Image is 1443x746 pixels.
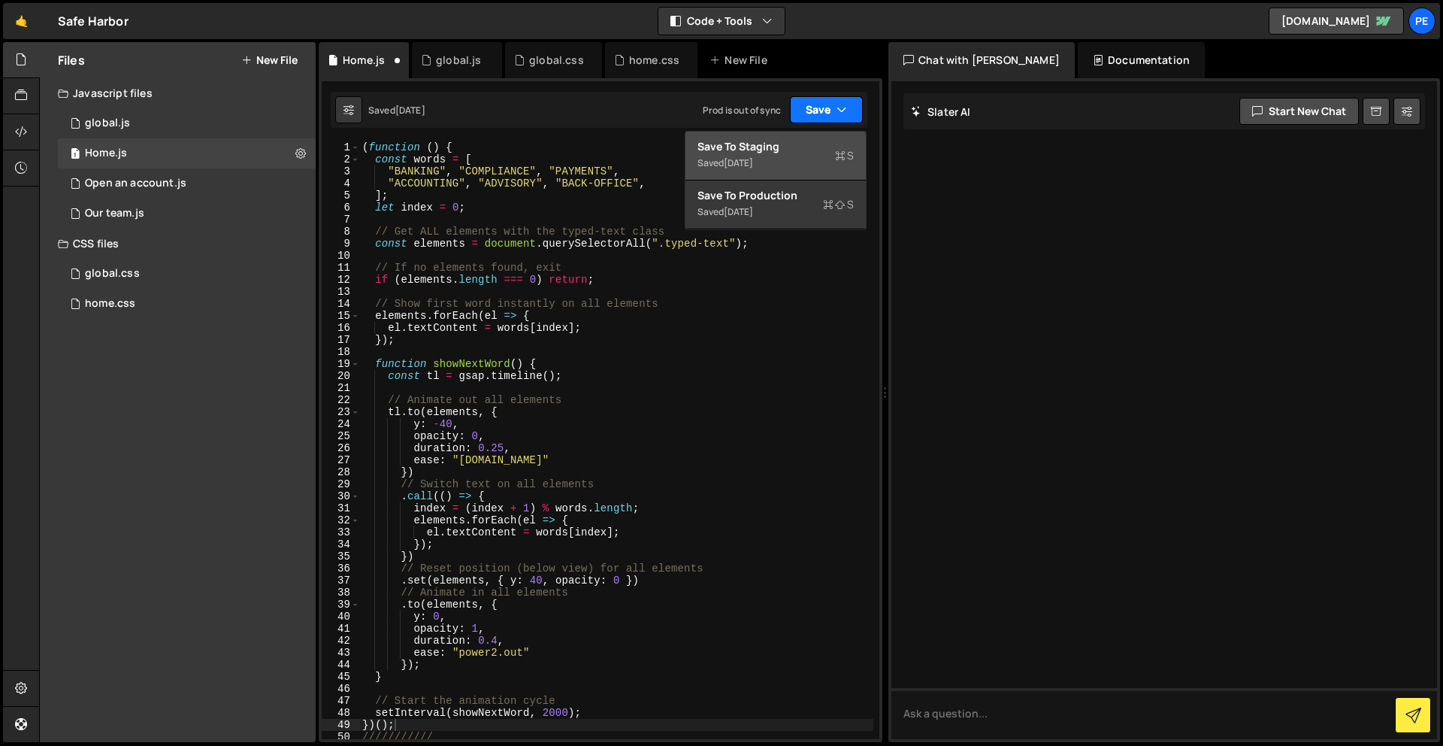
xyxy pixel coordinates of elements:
div: 2 [322,153,360,165]
div: 45 [322,671,360,683]
div: Saved [697,154,854,172]
div: 47 [322,695,360,707]
div: [DATE] [395,104,425,117]
div: global.js [85,117,130,130]
div: 1 [322,141,360,153]
div: 6 [322,202,360,214]
div: 16385/45478.js [58,108,316,138]
div: 12 [322,274,360,286]
div: 4 [322,177,360,190]
div: 39 [322,599,360,611]
div: 16 [322,322,360,334]
div: Our team.js [85,207,144,220]
div: 43 [322,647,360,659]
div: 16385/45328.css [58,259,316,289]
div: 20 [322,370,360,382]
div: 48 [322,707,360,719]
div: 44 [322,659,360,671]
div: 16385/44326.js [58,138,316,168]
div: 24 [322,418,360,430]
div: 18 [322,346,360,358]
div: 16385/45136.js [58,168,316,199]
div: [DATE] [724,205,753,218]
button: Save to StagingS Saved[DATE] [685,132,866,180]
div: Saved [368,104,425,117]
div: Prod is out of sync [703,104,781,117]
div: 5 [322,190,360,202]
div: global.css [85,267,140,281]
button: Save [790,96,863,123]
h2: Files [58,52,85,68]
div: 34 [322,538,360,550]
div: CSS files [40,229,316,259]
div: Safe Harbor [58,12,129,30]
a: Pe [1408,8,1435,35]
div: 41 [322,623,360,635]
div: 32 [322,514,360,526]
div: 10 [322,250,360,262]
div: global.js [436,53,481,68]
div: [DATE] [724,156,753,169]
div: 30 [322,490,360,502]
div: 16385/45146.css [58,289,316,319]
div: global.css [529,53,584,68]
div: Home.js [343,53,385,68]
div: 17 [322,334,360,346]
div: 27 [322,454,360,466]
div: 8 [322,226,360,238]
div: 33 [322,526,360,538]
div: 49 [322,719,360,731]
div: Documentation [1078,42,1205,78]
h2: Slater AI [911,105,971,119]
div: home.css [85,297,135,311]
div: 25 [322,430,360,442]
span: S [823,197,854,212]
div: Home.js [85,147,127,160]
div: 9 [322,238,360,250]
div: Save to Production [697,188,854,203]
div: 14 [322,298,360,310]
button: Start new chat [1239,98,1359,125]
span: 1 [71,149,80,161]
div: 19 [322,358,360,370]
div: 3 [322,165,360,177]
div: 22 [322,394,360,406]
div: 36 [322,563,360,575]
div: 50 [322,731,360,743]
div: 40 [322,611,360,623]
div: Saved [697,203,854,221]
div: 29 [322,478,360,490]
div: 23 [322,406,360,418]
a: 🤙 [3,3,40,39]
div: 13 [322,286,360,298]
span: S [835,148,854,163]
div: Chat with [PERSON_NAME] [888,42,1075,78]
div: 11 [322,262,360,274]
div: 7 [322,214,360,226]
div: 21 [322,382,360,394]
div: Javascript files [40,78,316,108]
button: New File [241,54,298,66]
div: 35 [322,550,360,563]
a: [DOMAIN_NAME] [1269,8,1404,35]
div: 31 [322,502,360,514]
button: Save to ProductionS Saved[DATE] [685,180,866,229]
div: Save to Staging [697,139,854,154]
div: New File [709,53,773,68]
div: 16385/45046.js [58,199,316,229]
div: home.css [629,53,679,68]
div: 15 [322,310,360,322]
div: 38 [322,587,360,599]
div: Open an account.js [85,177,186,190]
div: 37 [322,575,360,587]
div: 42 [322,635,360,647]
button: Code + Tools [658,8,785,35]
div: 46 [322,683,360,695]
div: 28 [322,466,360,478]
div: 26 [322,442,360,454]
